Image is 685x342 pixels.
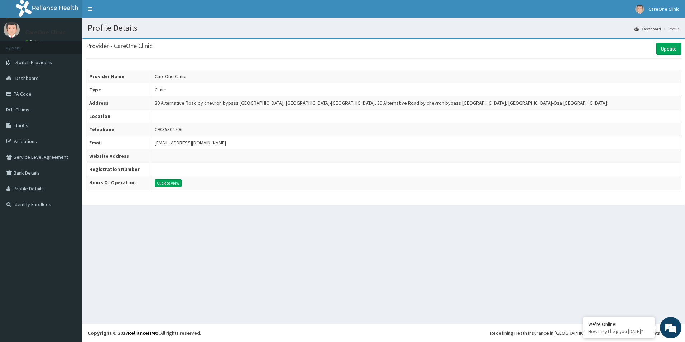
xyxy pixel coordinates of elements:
th: Telephone [86,123,152,136]
div: Chat with us now [37,40,120,49]
th: Website Address [86,149,152,163]
h3: Provider - CareOne Clinic [86,43,152,49]
th: Type [86,83,152,96]
footer: All rights reserved. [82,324,685,342]
img: User Image [635,5,644,14]
th: Location [86,110,152,123]
span: Dashboard [15,75,39,81]
span: CareOne Clinic [648,6,680,12]
img: User Image [4,22,20,38]
div: Clinic [155,86,166,93]
textarea: Type your message and hit 'Enter' [4,196,136,221]
th: Email [86,136,152,149]
a: Online [25,39,42,44]
div: Minimize live chat window [118,4,135,21]
th: Address [86,96,152,110]
strong: Copyright © 2017 . [88,330,160,336]
span: Tariffs [15,122,28,129]
div: Redefining Heath Insurance in [GEOGRAPHIC_DATA] using Telemedicine and Data Science! [490,329,680,337]
img: d_794563401_company_1708531726252_794563401 [13,36,29,54]
p: How may I help you today? [588,328,649,334]
div: 39 Alternative Road by chevron bypass [GEOGRAPHIC_DATA], [GEOGRAPHIC_DATA]-[GEOGRAPHIC_DATA], 39 ... [155,99,607,106]
li: Profile [662,26,680,32]
span: We're online! [42,90,99,163]
div: We're Online! [588,321,649,327]
span: Claims [15,106,29,113]
a: Update [656,43,681,55]
th: Registration Number [86,163,152,176]
h1: Profile Details [88,23,680,33]
th: Hours Of Operation [86,176,152,190]
div: CareOne Clinic [155,73,186,80]
button: Click to view [155,179,182,187]
div: 09035304706 [155,126,182,133]
a: RelianceHMO [128,330,159,336]
div: [EMAIL_ADDRESS][DOMAIN_NAME] [155,139,226,146]
th: Provider Name [86,70,152,83]
span: Switch Providers [15,59,52,66]
a: Dashboard [634,26,661,32]
p: CareOne Clinic [25,29,66,35]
